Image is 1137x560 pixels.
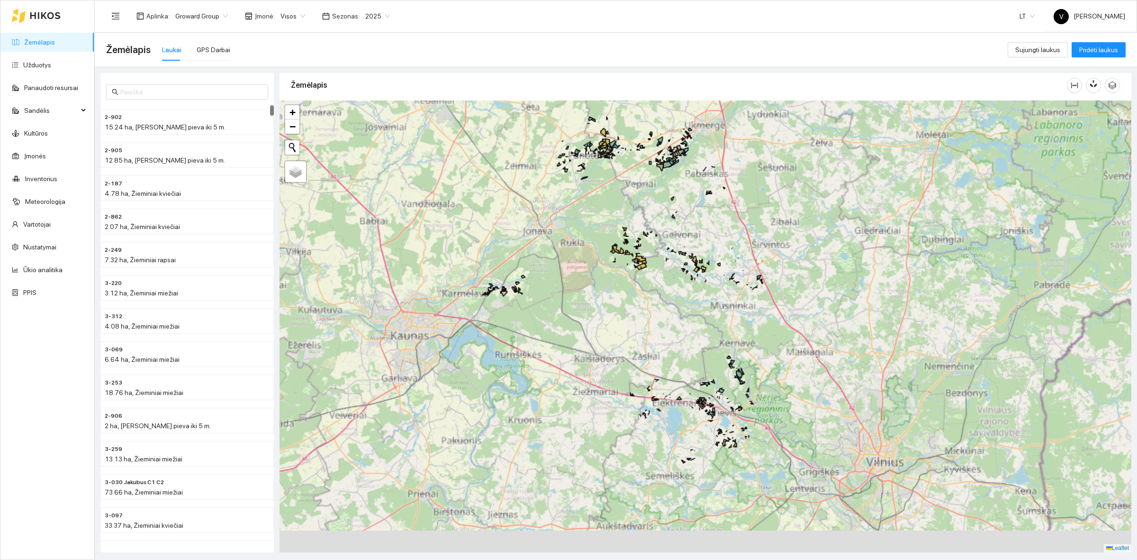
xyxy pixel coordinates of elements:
[280,9,305,23] span: Visos
[1008,46,1068,54] a: Sujungti laukus
[289,120,296,132] span: −
[285,161,306,182] a: Layers
[105,312,122,321] span: 3-312
[24,84,78,92] a: Panaudoti resursai
[1008,42,1068,57] button: Sujungti laukus
[285,119,299,134] a: Zoom out
[24,152,46,160] a: Įmonės
[1067,82,1082,89] span: column-width
[285,105,299,119] a: Zoom in
[105,522,183,529] span: 33.37 ha, Žieminiai kviečiai
[105,356,180,363] span: 6.64 ha, Žieminiai miežiai
[105,113,122,122] span: 2-902
[285,140,299,155] button: Initiate a new search
[105,179,122,188] span: 2-187
[255,11,275,21] span: Įmonė :
[24,101,78,120] span: Sandėlis
[105,478,164,487] span: 3-030 Jakubus C1 C2
[23,289,36,296] a: PPIS
[105,289,178,297] span: 3.12 ha, Žieminiai miežiai
[105,445,122,454] span: 3-259
[105,190,181,197] span: 4.78 ha, Žieminiai kviečiai
[332,11,360,21] span: Sezonas :
[105,223,180,230] span: 2.07 ha, Žieminiai kviečiai
[105,511,123,520] span: 3-097
[105,256,176,264] span: 7.32 ha, Žieminiai rapsai
[1067,78,1082,93] button: column-width
[365,9,390,23] span: 2025
[105,422,211,430] span: 2 ha, [PERSON_NAME] pieva iki 5 m.
[23,243,56,251] a: Nustatymai
[1106,545,1129,551] a: Leaflet
[1072,42,1126,57] button: Pridėti laukus
[112,89,118,95] span: search
[175,9,228,23] span: Groward Group
[1015,45,1060,55] span: Sujungti laukus
[106,42,151,57] span: Žemėlapis
[25,175,57,183] a: Inventorius
[322,12,330,20] span: calendar
[105,146,122,155] span: 2-905
[105,345,123,354] span: 3-069
[105,488,183,496] span: 73.66 ha, Žieminiai miežiai
[23,61,51,69] a: Užduotys
[1059,9,1064,24] span: V
[23,266,63,274] a: Ūkio analitika
[146,11,170,21] span: Aplinka :
[289,106,296,118] span: +
[1054,12,1125,20] span: [PERSON_NAME]
[24,38,55,46] a: Žemėlapis
[105,389,183,396] span: 18.76 ha, Žieminiai miežiai
[105,246,122,255] span: 2-249
[136,12,144,20] span: layout
[162,45,181,55] div: Laukai
[24,129,48,137] a: Kultūros
[105,322,180,330] span: 4.08 ha, Žieminiai miežiai
[1072,46,1126,54] a: Pridėti laukus
[105,123,226,131] span: 15.24 ha, [PERSON_NAME] pieva iki 5 m.
[23,220,51,228] a: Vartotojai
[1079,45,1118,55] span: Pridėti laukus
[111,12,120,20] span: menu-fold
[291,72,1067,99] div: Žemėlapis
[105,455,182,463] span: 13.13 ha, Žieminiai miežiai
[105,279,122,288] span: 3-220
[105,212,122,221] span: 2-862
[106,7,125,26] button: menu-fold
[105,412,122,421] span: 2-906
[25,198,65,205] a: Meteorologija
[120,87,262,97] input: Paieška
[197,45,230,55] div: GPS Darbai
[105,378,122,387] span: 3-253
[245,12,253,20] span: shop
[1020,9,1035,23] span: LT
[105,156,225,164] span: 12.85 ha, [PERSON_NAME] pieva iki 5 m.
